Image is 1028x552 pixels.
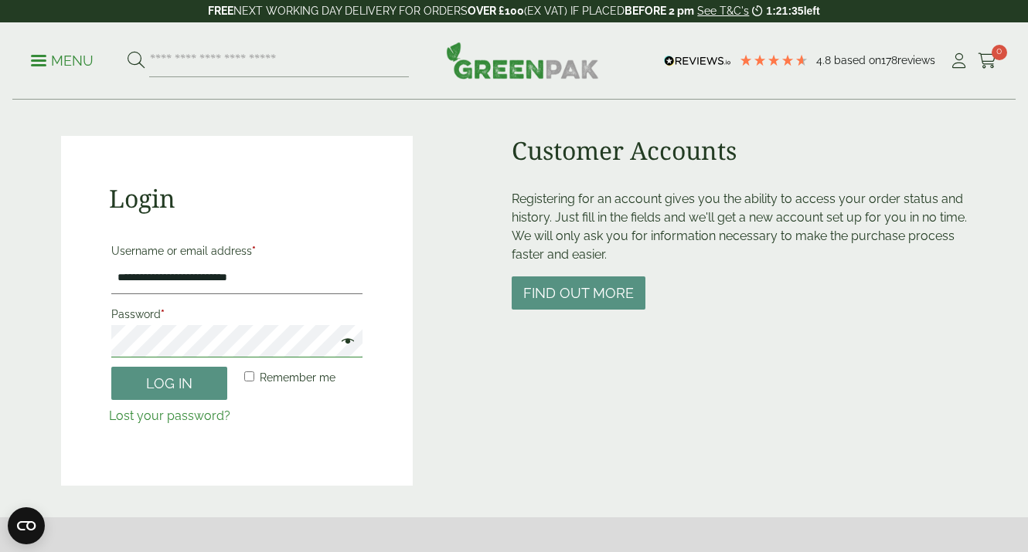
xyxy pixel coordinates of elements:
[31,52,94,67] a: Menu
[766,5,803,17] span: 1:21:35
[468,5,524,17] strong: OVER £100
[978,53,997,69] i: Cart
[949,53,968,69] i: My Account
[31,52,94,70] p: Menu
[816,54,834,66] span: 4.8
[625,5,694,17] strong: BEFORE 2 pm
[739,53,808,67] div: 4.78 Stars
[804,5,820,17] span: left
[109,184,365,213] h2: Login
[664,56,731,66] img: REVIEWS.io
[897,54,935,66] span: reviews
[512,136,967,165] h2: Customer Accounts
[208,5,233,17] strong: FREE
[111,303,363,325] label: Password
[244,371,254,381] input: Remember me
[697,5,749,17] a: See T&C's
[111,240,363,262] label: Username or email address
[978,49,997,73] a: 0
[111,367,227,400] button: Log in
[8,507,45,544] button: Open CMP widget
[260,371,335,384] span: Remember me
[512,190,967,264] p: Registering for an account gives you the ability to access your order status and history. Just fi...
[109,408,230,423] a: Lost your password?
[834,54,881,66] span: Based on
[881,54,897,66] span: 178
[446,42,599,79] img: GreenPak Supplies
[512,276,645,310] button: Find out more
[992,45,1007,60] span: 0
[512,286,645,301] a: Find out more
